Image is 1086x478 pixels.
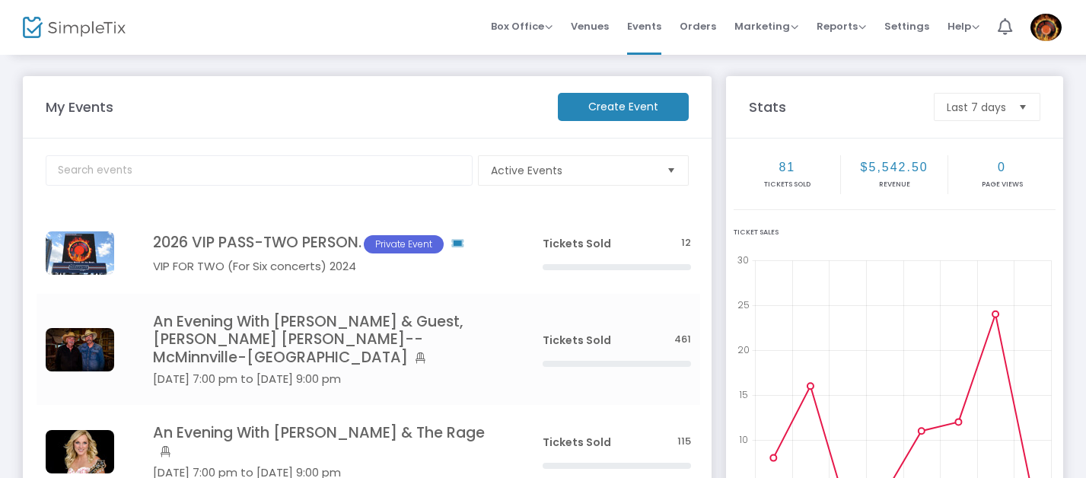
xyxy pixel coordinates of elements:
h5: VIP FOR TWO (For Six concerts) 2024 [153,260,497,273]
span: Venues [571,7,609,46]
span: 12 [681,236,691,250]
span: Box Office [491,19,553,33]
input: Search events [46,155,473,186]
p: Revenue [842,180,946,190]
span: Help [947,19,979,33]
img: IMG5773.JPG [46,231,114,275]
m-panel-title: Stats [742,97,927,117]
span: Active Events [491,163,654,178]
span: Reports [817,19,866,33]
span: Private Event [364,235,444,253]
text: 25 [737,298,750,311]
h2: $5,542.50 [842,160,946,174]
span: 115 [677,435,691,449]
span: Tickets Sold [543,435,611,450]
p: Page Views [950,180,1054,190]
m-button: Create Event [558,93,689,121]
text: 15 [739,388,748,401]
button: Select [661,156,682,185]
span: 461 [674,333,691,347]
h4: An Evening With [PERSON_NAME] & Guest, [PERSON_NAME] [PERSON_NAME]--McMinnville-[GEOGRAPHIC_DATA] [153,313,497,366]
m-panel-title: My Events [38,97,550,117]
span: Marketing [734,19,798,33]
span: Events [627,7,661,46]
span: Tickets Sold [543,333,611,348]
h4: An Evening With [PERSON_NAME] & The Rage [153,424,497,460]
h2: 81 [735,160,839,174]
img: photo2021.jpg [46,328,114,371]
div: Ticket Sales [734,228,1056,238]
h2: 0 [950,160,1054,174]
button: Select [1012,94,1033,120]
span: Tickets Sold [543,236,611,251]
text: 20 [737,343,750,356]
h4: 2026 VIP PASS-TWO PERSON. [153,234,497,253]
span: Orders [680,7,716,46]
span: Last 7 days [947,100,1006,115]
h5: [DATE] 7:00 pm to [DATE] 9:00 pm [153,372,497,386]
p: Tickets sold [735,180,839,190]
img: 63872673818498636138246194101558236903014835759777712050798592o.jpg [46,430,114,473]
text: 30 [737,253,749,266]
span: Settings [884,7,929,46]
text: 10 [739,433,748,446]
